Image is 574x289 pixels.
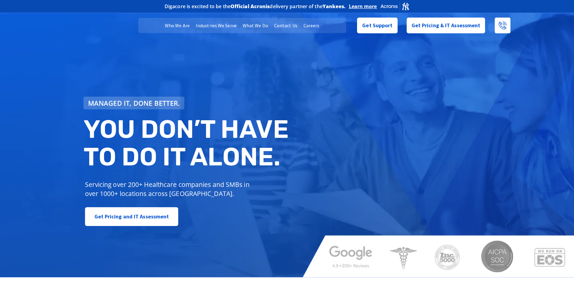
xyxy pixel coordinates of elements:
[357,18,397,33] a: Get Support
[138,18,346,33] nav: Menu
[380,2,410,11] img: Acronis
[193,18,240,33] a: Industries We Serve
[84,115,292,171] h2: You don’t have to do IT alone.
[63,16,107,35] img: DigaCore Technology Consulting
[349,3,377,9] a: Learn more
[88,100,180,106] span: Managed IT, done better.
[323,3,346,10] b: Yankees.
[300,18,323,33] a: Careers
[412,19,481,32] span: Get Pricing & IT Assessment
[240,18,271,33] a: What We Do
[162,18,193,33] a: Who We Are
[165,4,346,9] h2: Digacore is excited to be the delivery partner of the
[271,18,300,33] a: Contact Us
[407,18,485,33] a: Get Pricing & IT Assessment
[85,207,179,226] a: Get Pricing and IT Assessment
[85,180,254,198] p: Servicing over 200+ Healthcare companies and SMBs in over 1000+ locations across [GEOGRAPHIC_DATA].
[84,97,185,109] a: Managed IT, done better.
[94,211,169,223] span: Get Pricing and IT Assessment
[231,3,270,10] b: Official Acronis
[362,19,392,32] span: Get Support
